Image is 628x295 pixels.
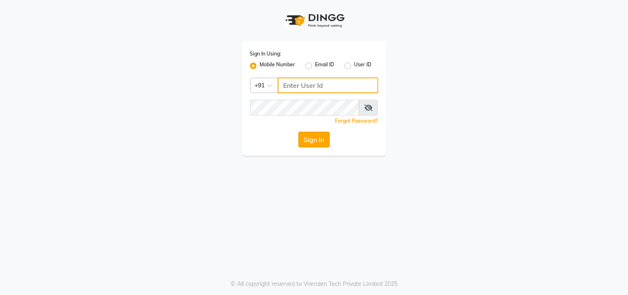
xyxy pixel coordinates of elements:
[281,8,347,33] img: logo1.svg
[354,61,372,71] label: User ID
[250,50,282,58] label: Sign In Using:
[278,77,378,93] input: Username
[298,132,330,147] button: Sign In
[315,61,334,71] label: Email ID
[335,118,378,124] a: Forgot Password?
[250,100,360,116] input: Username
[260,61,296,71] label: Mobile Number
